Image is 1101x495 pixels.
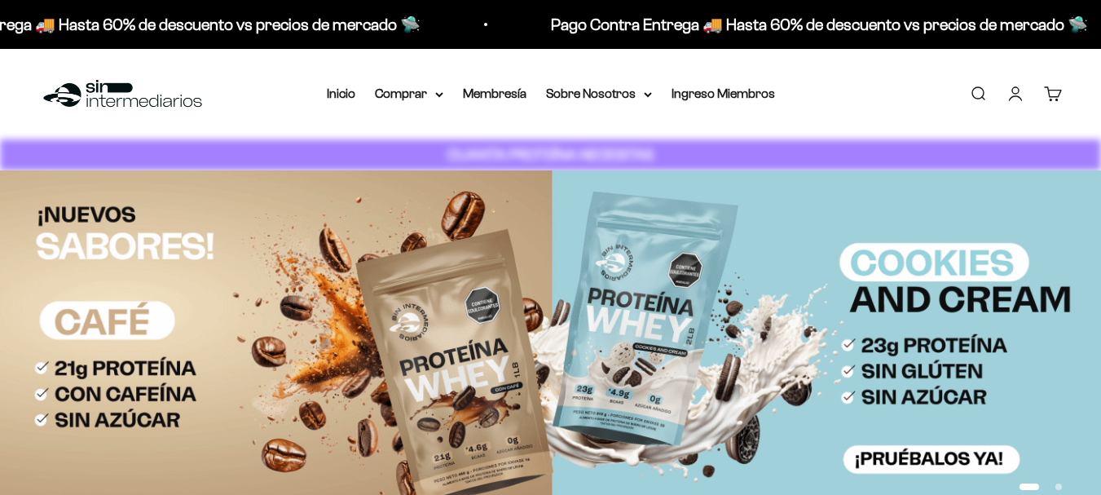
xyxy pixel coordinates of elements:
strong: CUANTA PROTEÍNA NECESITAS [447,146,654,163]
summary: Sobre Nosotros [546,83,652,104]
a: Membresía [463,86,526,100]
summary: Comprar [375,83,443,104]
a: Inicio [327,86,355,100]
p: Pago Contra Entrega 🚚 Hasta 60% de descuento vs precios de mercado 🛸 [549,11,1086,38]
a: Ingreso Miembros [672,86,775,100]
